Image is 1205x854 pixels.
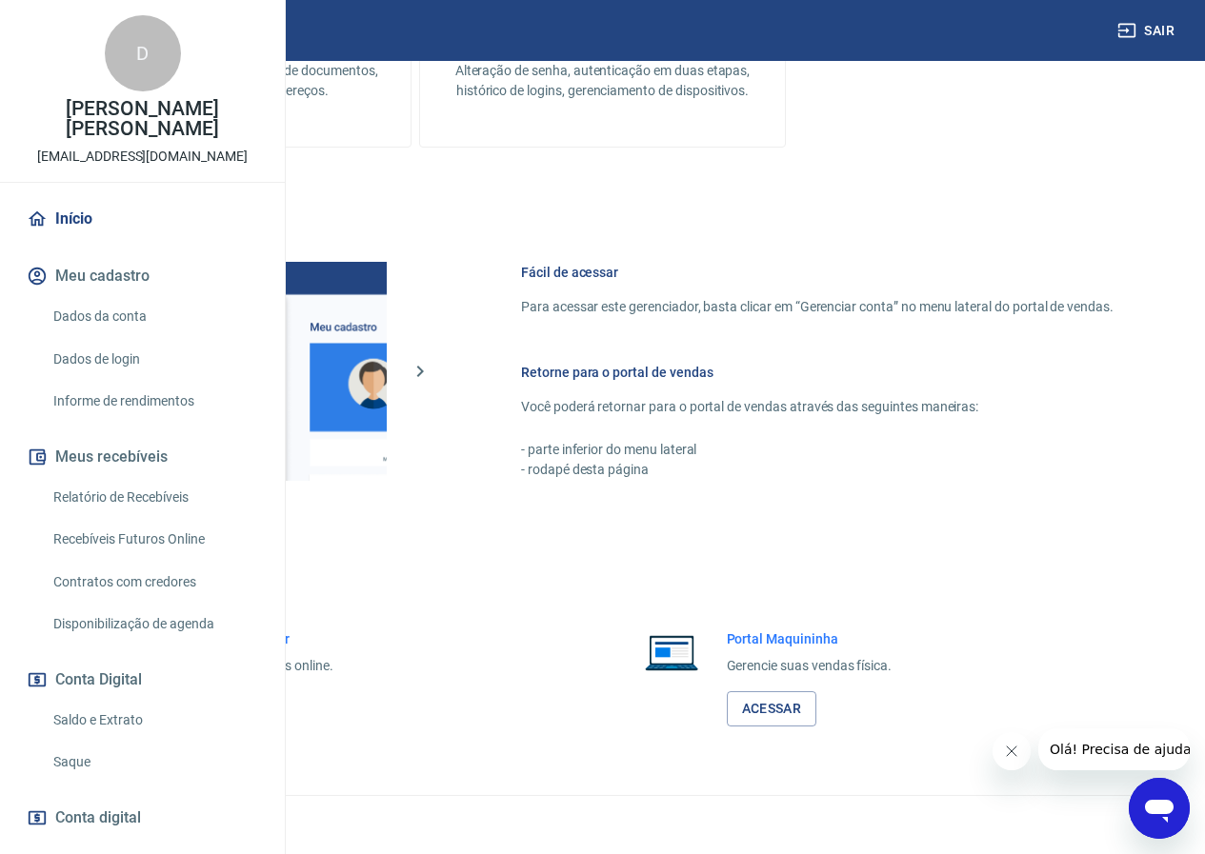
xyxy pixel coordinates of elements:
[1038,728,1190,770] iframe: Mensagem da empresa
[37,147,248,167] p: [EMAIL_ADDRESS][DOMAIN_NAME]
[521,263,1114,282] h6: Fácil de acessar
[23,436,262,478] button: Meus recebíveis
[727,656,893,676] p: Gerencie suas vendas física.
[15,99,270,139] p: [PERSON_NAME] [PERSON_NAME]
[105,15,181,91] div: D
[11,13,160,29] span: Olá! Precisa de ajuda?
[46,605,262,644] a: Disponibilização de agenda
[23,659,262,701] button: Conta Digital
[727,629,893,648] h6: Portal Maquininha
[46,563,262,602] a: Contratos com credores
[55,804,141,831] span: Conta digital
[46,297,262,336] a: Dados da conta
[46,701,262,740] a: Saldo e Extrato
[1114,13,1182,49] button: Sair
[521,363,1114,382] h6: Retorne para o portal de vendas
[46,743,262,782] a: Saque
[46,340,262,379] a: Dados de login
[521,297,1114,317] p: Para acessar este gerenciador, basta clicar em “Gerenciar conta” no menu lateral do portal de ven...
[23,797,262,839] a: Conta digital
[1129,778,1190,839] iframe: Botão para abrir a janela de mensagens
[46,811,1159,831] p: 2025 ©
[521,397,1114,417] p: Você poderá retornar para o portal de vendas através das seguintes maneiras:
[46,520,262,559] a: Recebíveis Futuros Online
[46,565,1159,584] h5: Acesso rápido
[727,691,817,726] a: Acessar
[993,732,1031,770] iframe: Fechar mensagem
[451,61,753,101] p: Alteração de senha, autenticação em duas etapas, histórico de logins, gerenciamento de dispositivos.
[46,478,262,517] a: Relatório de Recebíveis
[23,255,262,297] button: Meu cadastro
[521,440,1114,460] p: - parte inferior do menu lateral
[46,382,262,421] a: Informe de rendimentos
[632,629,712,675] img: Imagem de um notebook aberto
[521,460,1114,480] p: - rodapé desta página
[23,198,262,240] a: Início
